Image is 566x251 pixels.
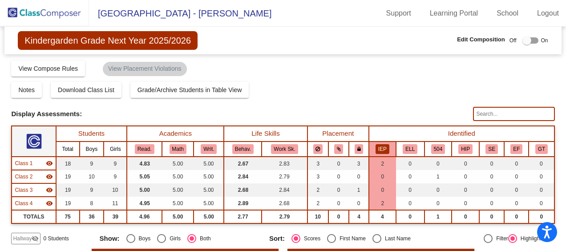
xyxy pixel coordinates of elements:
[224,126,307,142] th: Life Skills
[15,199,32,207] span: Class 4
[369,197,396,210] td: 2
[32,235,39,242] mat-icon: visibility_off
[224,183,262,197] td: 2.68
[485,144,498,154] button: SE
[15,186,32,194] span: Class 3
[452,210,479,223] td: 0
[56,210,80,223] td: 75
[58,86,114,93] span: Download Class List
[307,183,329,197] td: 2
[162,210,194,223] td: 5.00
[15,173,32,181] span: Class 2
[504,170,529,183] td: 0
[18,31,198,50] span: Kindergarden Grade Next Year 2025/2026
[46,200,53,207] mat-icon: visibility
[11,82,42,98] button: Notes
[127,126,224,142] th: Academics
[194,170,224,183] td: 5.00
[307,170,329,183] td: 3
[452,142,479,157] th: Highly Involved Parent
[127,197,162,210] td: 4.95
[541,36,548,45] span: On
[479,197,504,210] td: 0
[431,144,445,154] button: 504
[396,183,424,197] td: 0
[162,170,194,183] td: 5.00
[424,157,452,170] td: 0
[135,235,151,243] div: Boys
[12,157,56,170] td: Leah Trahern - 1
[369,183,396,197] td: 0
[452,170,479,183] td: 0
[80,170,104,183] td: 10
[489,6,526,20] a: School
[504,183,529,197] td: 0
[12,170,56,183] td: Jennifer Thomas - 2
[224,197,262,210] td: 2.89
[479,157,504,170] td: 0
[452,183,479,197] td: 0
[56,197,80,210] td: 19
[504,142,529,157] th: Executive Functioning
[379,6,418,20] a: Support
[15,159,32,167] span: Class 1
[162,157,194,170] td: 5.00
[328,142,349,157] th: Keep with students
[194,157,224,170] td: 5.00
[376,144,389,154] button: IEP
[424,210,452,223] td: 1
[300,235,320,243] div: Scores
[396,157,424,170] td: 0
[369,142,396,157] th: Individualized Education Plan
[403,144,417,154] button: ELL
[13,235,32,243] span: Hallway
[504,210,529,223] td: 0
[479,170,504,183] td: 0
[271,144,298,154] button: Work Sk.
[424,183,452,197] td: 0
[12,183,56,197] td: Simon Price - 4
[80,142,104,157] th: Boys
[18,65,78,72] span: View Compose Rules
[349,170,369,183] td: 0
[328,197,349,210] td: 0
[127,157,162,170] td: 4.83
[104,197,127,210] td: 11
[80,210,104,223] td: 36
[535,144,548,154] button: GT
[307,210,329,223] td: 10
[135,144,154,154] button: Read.
[349,183,369,197] td: 1
[517,235,542,243] div: Highlight
[396,210,424,223] td: 0
[80,197,104,210] td: 8
[396,170,424,183] td: 0
[100,234,263,243] mat-radio-group: Select an option
[262,197,307,210] td: 2.68
[194,197,224,210] td: 5.00
[381,235,411,243] div: Last Name
[423,6,485,20] a: Learning Portal
[336,235,366,243] div: First Name
[11,110,82,118] span: Display Assessments:
[479,183,504,197] td: 0
[104,170,127,183] td: 9
[80,157,104,170] td: 9
[307,157,329,170] td: 3
[424,142,452,157] th: 504 Plan
[56,142,80,157] th: Total
[307,197,329,210] td: 2
[127,210,162,223] td: 4.96
[457,35,505,44] span: Edit Composition
[269,234,432,243] mat-radio-group: Select an option
[104,183,127,197] td: 10
[328,210,349,223] td: 0
[46,173,53,180] mat-icon: visibility
[100,235,120,243] span: Show:
[424,170,452,183] td: 1
[479,142,504,157] th: Social Emotional
[262,170,307,183] td: 2.79
[493,235,508,243] div: Filter
[43,235,69,243] span: 0 Students
[166,235,181,243] div: Girls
